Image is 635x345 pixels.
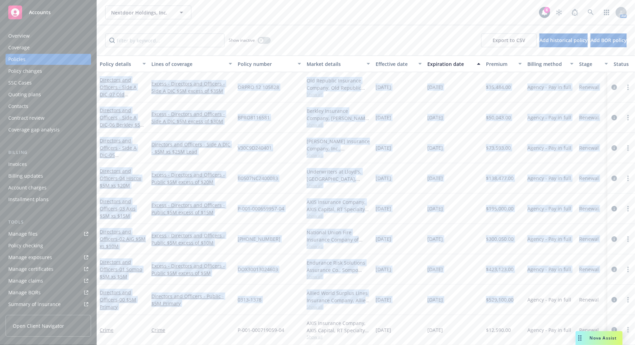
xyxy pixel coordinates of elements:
button: Effective date [373,56,425,72]
div: Drag to move [576,331,584,345]
span: [DATE] [376,114,391,121]
span: Show all [307,152,370,158]
a: circleInformation [610,265,618,274]
div: 6 [544,7,550,13]
div: Berkley Insurance Company, [PERSON_NAME] Corporation [307,107,370,122]
a: more [624,235,632,243]
span: P-001-000659957-04 [238,205,284,212]
span: [DATE] [376,205,391,212]
div: National Union Fire Insurance Company of [GEOGRAPHIC_DATA], [GEOGRAPHIC_DATA], AIG [307,229,370,243]
a: Coverage gap analysis [6,124,91,135]
span: - 01 Sompo $5M xs $5M [100,266,142,280]
button: Nova Assist [576,331,623,345]
span: Show all [307,183,370,188]
span: $50,043.00 [486,114,511,121]
div: Overview [8,30,30,41]
div: Policy checking [8,240,43,251]
span: [DATE] [376,235,391,243]
a: Manage certificates [6,264,91,275]
div: Manage claims [8,275,43,286]
button: Market details [304,56,373,72]
button: Premium [483,56,525,72]
span: Show all [307,334,370,340]
div: Billing method [527,60,566,68]
div: Billing [6,149,91,156]
div: Old Republic Insurance Company, Old Republic General Insurance Group [307,77,370,91]
span: Renewal [579,205,599,212]
span: Export to CSV [493,37,525,43]
a: Coverage [6,42,91,53]
a: Crime [100,327,113,333]
a: more [624,83,632,91]
a: Policies [6,54,91,65]
span: Agency - Pay in full [527,144,571,151]
span: [DATE] [376,266,391,273]
button: Nextdoor Holdings, Inc. [105,6,191,19]
span: Agency - Pay in full [527,266,571,273]
a: Directors and Officers - Side A DIC [100,137,142,173]
div: Premium [486,60,514,68]
span: $73,593.00 [486,144,511,151]
a: Excess - Directors and Officers - Side A DIC $5M excess of $35M [151,80,232,95]
a: more [624,144,632,152]
div: Endurance Risk Solutions Assurance Co., Sompo International [307,259,370,274]
a: circleInformation [610,114,618,122]
span: [DATE] [427,114,443,121]
a: Excess - Directors and Officers - Public $5M excess of $10M [151,232,232,246]
span: Renewal [579,235,599,243]
a: Contacts [6,101,91,112]
a: Excess - Directors and Officers - Public $5M excess of $15M [151,201,232,216]
span: - 02 AIG $5M xs $10M [100,236,146,249]
a: more [624,174,632,183]
input: Filter by keyword... [105,33,225,47]
a: Directors and Officers [100,259,142,280]
span: $195,000.00 [486,205,514,212]
span: Agency - Pay in full [527,235,571,243]
a: Billing updates [6,170,91,181]
div: Installment plans [8,194,49,205]
a: Directors and Officers [100,198,136,219]
span: $529,100.00 [486,296,514,303]
a: Stop snowing [552,6,566,19]
div: [PERSON_NAME] Insurance Company, Inc., [PERSON_NAME] Group [307,138,370,152]
div: Lines of coverage [151,60,225,68]
span: [DATE] [427,83,443,91]
div: Contacts [8,101,28,112]
span: [DATE] [427,326,443,334]
a: Report a Bug [568,6,582,19]
span: Agency - Pay in full [527,326,571,334]
span: - 04 Hiscox $5M xs $20M [100,175,141,189]
a: SSC Cases [6,77,91,88]
span: - 03 Axis $5M xs $15M [100,205,136,219]
div: Market details [307,60,363,68]
div: Contract review [8,112,44,124]
div: AXIS Insurance Company, AXIS Capital, RT Specialty Insurance Services, LLC (RSG Specialty, LLC) [307,198,370,213]
span: Show all [307,304,370,310]
a: Manage BORs [6,287,91,298]
div: Summary of insurance [8,299,61,310]
span: 0313-1378 [238,296,261,303]
a: circleInformation [610,235,618,243]
div: Account charges [8,182,47,193]
span: V30C9D240401 [238,144,272,151]
span: Renewal [579,144,599,151]
span: Nextdoor Holdings, Inc. [111,9,171,16]
span: - 06 Berkley $5M xs $30M Excess [100,121,145,135]
span: P-001-000719059-04 [238,326,284,334]
div: Policy details [100,60,138,68]
a: more [624,114,632,122]
span: Nova Assist [590,335,617,341]
a: Contract review [6,112,91,124]
a: Manage files [6,228,91,239]
div: Allied World Surplus Lines Insurance Company, Allied World Assurance Company (AWAC) [307,289,370,304]
div: Manage BORs [8,287,41,298]
div: Quoting plans [8,89,41,100]
span: [DATE] [376,144,391,151]
div: Expiration date [427,60,473,68]
a: Overview [6,30,91,41]
div: Policy changes [8,66,42,77]
span: Renewal [579,175,599,182]
span: Show all [307,274,370,279]
span: B0507NC2400083 [238,175,278,182]
div: Billing updates [8,170,43,181]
